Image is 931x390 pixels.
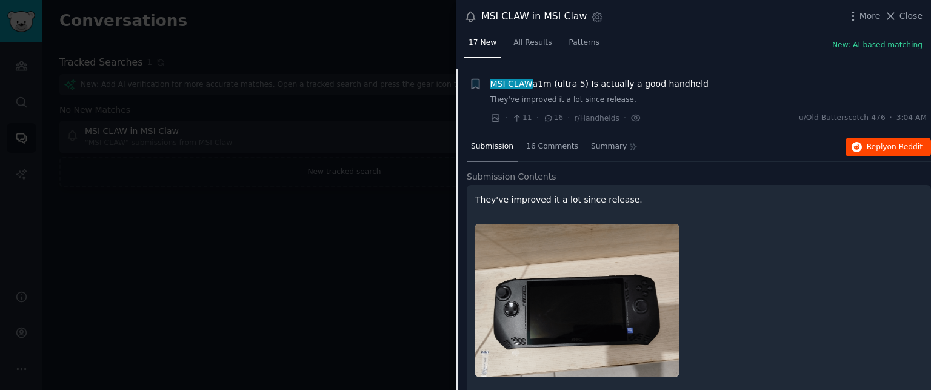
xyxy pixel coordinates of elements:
[846,138,931,157] button: Replyon Reddit
[512,113,532,124] span: 11
[884,10,923,22] button: Close
[799,113,886,124] span: u/Old-Butterscotch-476
[469,38,496,49] span: 17 New
[536,112,539,124] span: ·
[490,78,709,90] a: MSI CLAWa1m (ultra 5) Is actually a good handheld
[467,170,556,183] span: Submission Contents
[867,142,923,153] span: Reply
[569,38,599,49] span: Patterns
[567,112,570,124] span: ·
[475,224,679,377] img: MSI claw a1m (ultra 5) Is actually a good handheld
[890,113,892,124] span: ·
[490,78,709,90] span: a1m (ultra 5) Is actually a good handheld
[896,113,927,124] span: 3:04 AM
[847,10,881,22] button: More
[509,33,556,58] a: All Results
[899,10,923,22] span: Close
[859,10,881,22] span: More
[513,38,552,49] span: All Results
[591,141,627,152] span: Summary
[832,40,923,51] button: New: AI-based matching
[543,113,563,124] span: 16
[505,112,507,124] span: ·
[490,95,927,106] a: They've improved it a lot since release.
[575,114,619,123] span: r/Handhelds
[471,141,513,152] span: Submission
[489,79,534,89] span: MSI CLAW
[526,141,578,152] span: 16 Comments
[624,112,626,124] span: ·
[887,143,923,151] span: on Reddit
[475,193,923,206] p: They've improved it a lot since release.
[481,9,587,24] div: MSI CLAW in MSI Claw
[464,33,501,58] a: 17 New
[565,33,604,58] a: Patterns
